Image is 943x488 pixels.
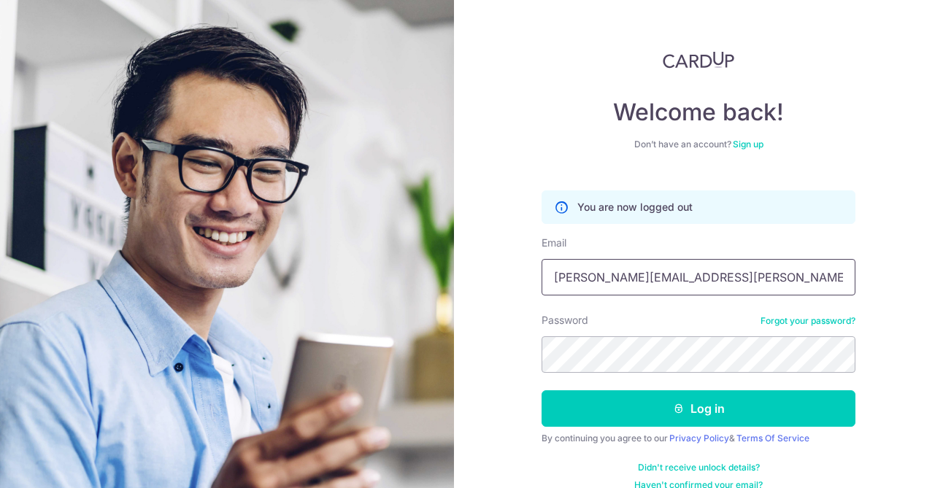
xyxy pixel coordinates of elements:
[542,259,855,295] input: Enter your Email
[761,315,855,327] a: Forgot your password?
[669,433,729,444] a: Privacy Policy
[542,98,855,127] h4: Welcome back!
[542,236,566,250] label: Email
[736,433,809,444] a: Terms Of Service
[542,139,855,150] div: Don’t have an account?
[542,390,855,427] button: Log in
[733,139,763,150] a: Sign up
[577,200,693,214] p: You are now logged out
[663,51,734,69] img: CardUp Logo
[542,313,588,328] label: Password
[542,433,855,444] div: By continuing you agree to our &
[638,462,760,473] a: Didn't receive unlock details?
